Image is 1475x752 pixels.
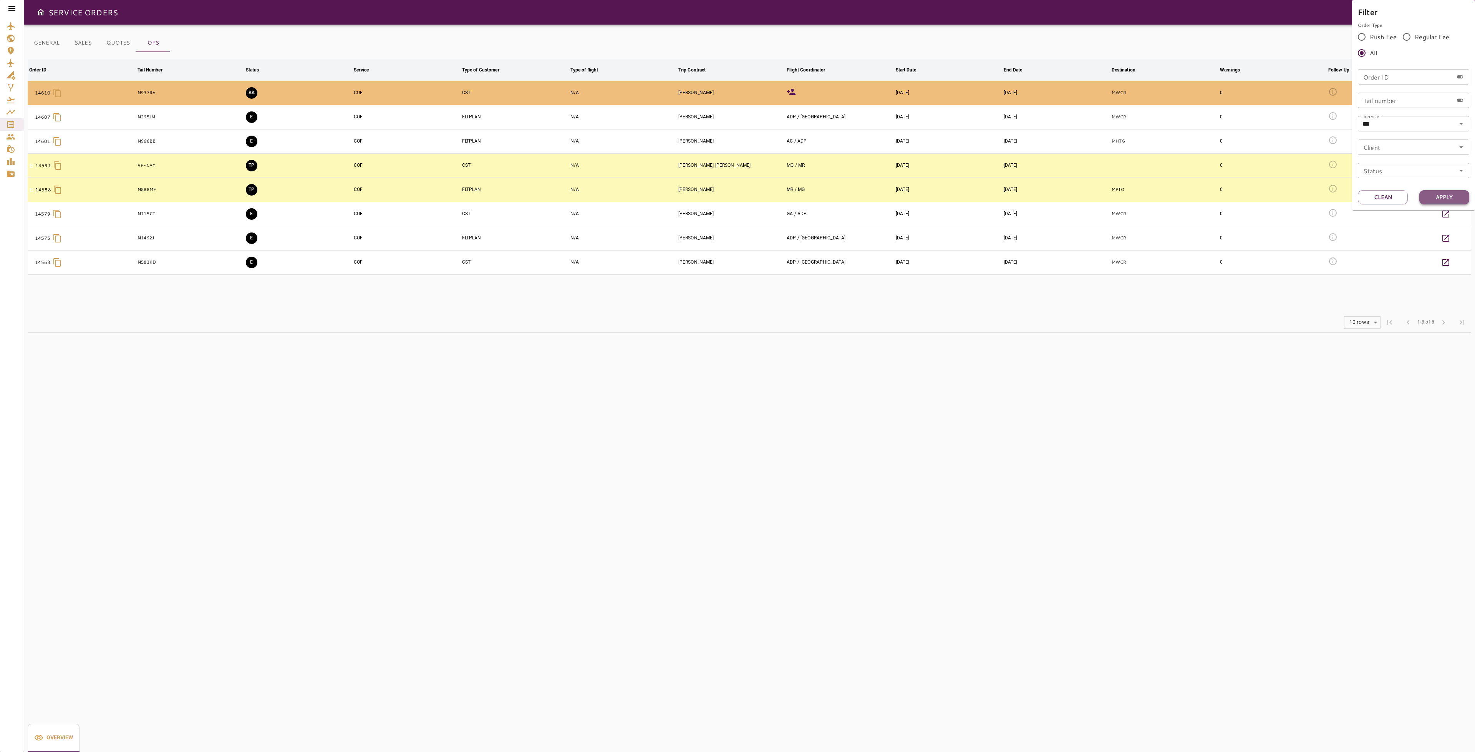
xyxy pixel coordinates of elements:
[1415,32,1449,42] span: Regular Fee
[1358,22,1469,29] p: Order Type
[1358,6,1469,18] h6: Filter
[1456,118,1467,129] button: Open
[1456,165,1467,176] button: Open
[1456,142,1467,153] button: Open
[1363,113,1379,119] label: Service
[1419,190,1469,204] button: Apply
[1370,48,1377,58] span: All
[1358,190,1408,204] button: Clean
[1370,32,1397,42] span: Rush Fee
[1358,29,1469,61] div: rushFeeOrder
